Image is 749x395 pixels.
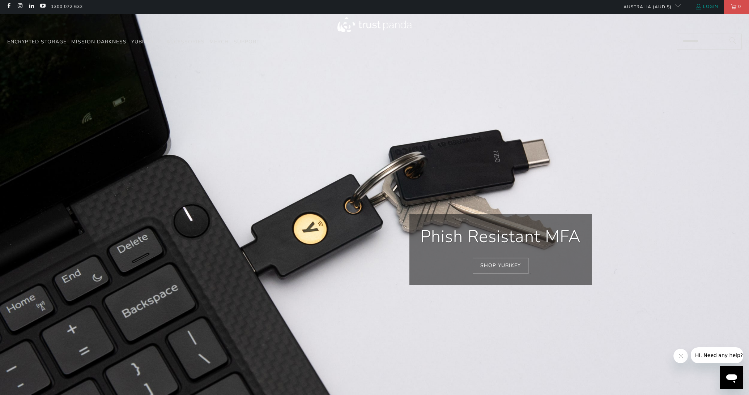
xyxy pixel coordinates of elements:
[673,349,688,363] iframe: Close message
[695,3,718,10] a: Login
[51,3,83,10] a: 1300 072 632
[724,34,742,50] button: Search
[420,225,581,249] p: Phish Resistant MFA
[7,38,67,45] span: Encrypted Storage
[5,4,12,9] a: Trust Panda Australia on Facebook
[17,4,23,9] a: Trust Panda Australia on Instagram
[71,34,127,51] a: Mission Darkness
[473,258,528,274] a: Shop YubiKey
[209,34,229,51] a: Merch
[677,34,742,50] input: Search...
[71,38,127,45] span: Mission Darkness
[166,34,205,51] a: Accessories
[39,4,46,9] a: Trust Panda Australia on YouTube
[234,38,260,45] span: Support
[209,38,229,45] span: Merch
[720,366,743,389] iframe: Button to launch messaging window
[131,34,162,51] summary: YubiKey
[7,34,67,51] a: Encrypted Storage
[337,17,412,32] img: Trust Panda Australia
[7,34,260,51] nav: Translation missing: en.navigation.header.main_nav
[234,34,260,51] a: Support
[28,4,34,9] a: Trust Panda Australia on LinkedIn
[691,347,743,363] iframe: Message from company
[131,38,154,45] span: YubiKey
[166,38,205,45] span: Accessories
